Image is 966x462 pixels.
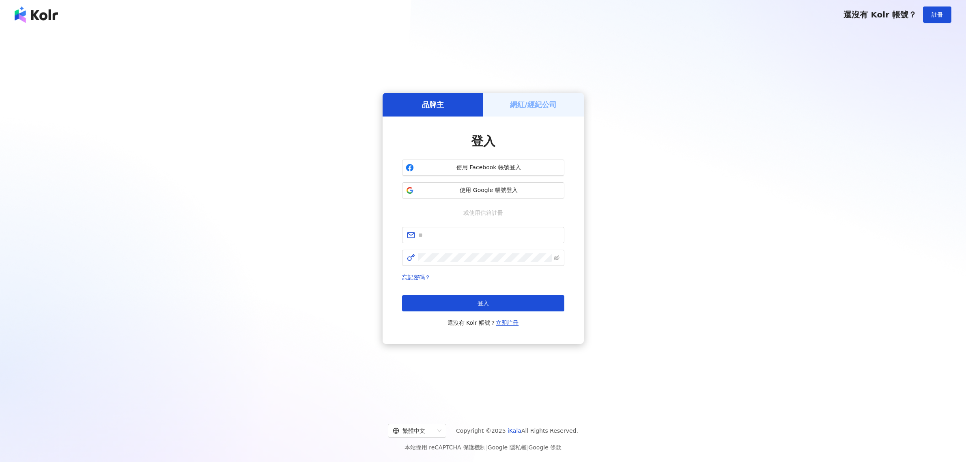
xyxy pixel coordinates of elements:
h5: 網紅/經紀公司 [510,99,557,110]
button: 註冊 [923,6,951,23]
img: logo [15,6,58,23]
div: 繁體中文 [393,424,434,437]
span: 或使用信箱註冊 [458,208,509,217]
span: 還沒有 Kolr 帳號？ [448,318,519,328]
span: 登入 [478,300,489,307]
span: 使用 Google 帳號登入 [417,186,561,194]
button: 使用 Facebook 帳號登入 [402,160,564,176]
span: Copyright © 2025 All Rights Reserved. [456,426,578,436]
span: | [486,444,488,451]
span: 使用 Facebook 帳號登入 [417,164,561,172]
a: Google 條款 [528,444,562,451]
span: 本站採用 reCAPTCHA 保護機制 [404,443,562,452]
a: 立即註冊 [496,320,518,326]
span: eye-invisible [554,255,559,261]
span: 還沒有 Kolr 帳號？ [843,10,917,19]
button: 登入 [402,295,564,311]
span: 登入 [471,134,495,148]
span: 註冊 [932,11,943,18]
a: Google 隱私權 [488,444,527,451]
button: 使用 Google 帳號登入 [402,182,564,199]
a: iKala [508,427,521,434]
a: 忘記密碼？ [402,274,430,281]
h5: 品牌主 [422,99,444,110]
span: | [527,444,529,451]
